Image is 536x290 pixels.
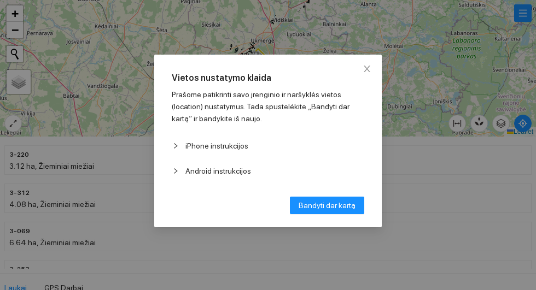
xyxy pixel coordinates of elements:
[185,165,364,177] span: Android instrukcijos
[172,168,179,174] span: right
[352,55,382,84] button: Close
[299,199,356,211] span: Bandyti dar kartą
[172,143,179,149] span: right
[363,64,371,73] span: close
[172,72,364,84] span: Vietos nustatymo klaida
[172,90,349,123] span: Prašome patikrinti savo įrenginio ir naršyklės vietos (location) nustatymus. Tada spustelėkite „B...
[290,197,364,214] button: Bandyti dar kartą
[185,140,364,152] span: iPhone instrukcijos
